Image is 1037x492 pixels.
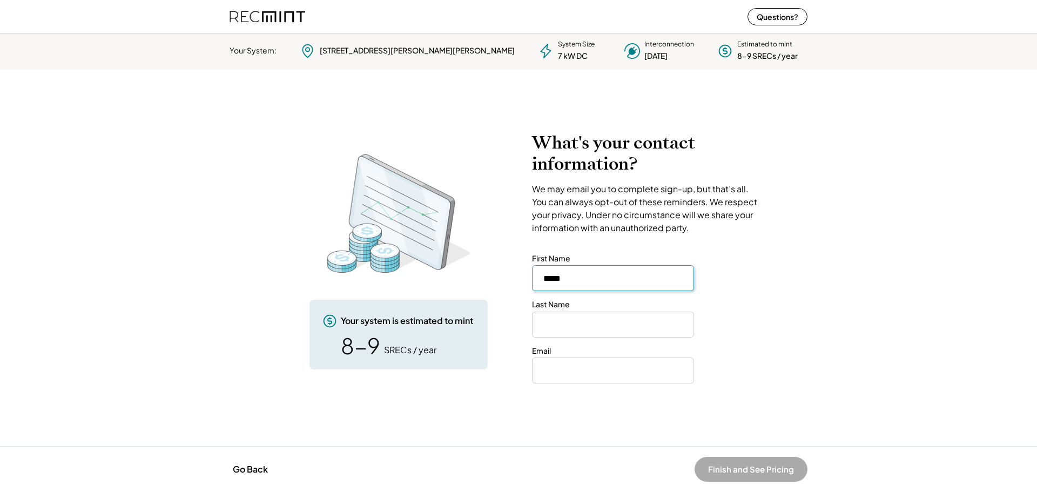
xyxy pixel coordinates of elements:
[644,40,694,49] div: Interconnection
[737,40,792,49] div: Estimated to mint
[644,51,668,62] div: [DATE]
[532,253,570,264] div: First Name
[312,149,485,278] img: RecMintArtboard%203%20copy%204.png
[748,8,807,25] button: Questions?
[230,457,271,481] button: Go Back
[320,45,515,56] div: [STREET_ADDRESS][PERSON_NAME][PERSON_NAME]
[532,299,570,310] div: Last Name
[558,51,588,62] div: 7 kW DC
[230,2,305,31] img: recmint-logotype%403x%20%281%29.jpeg
[532,132,762,174] h2: What's your contact information?
[532,183,762,234] div: We may email you to complete sign-up, but that’s all. You can always opt-out of these reminders. ...
[532,346,551,356] div: Email
[384,344,436,356] div: SRECs / year
[230,45,277,56] div: Your System:
[341,315,473,327] div: Your system is estimated to mint
[558,40,595,49] div: System Size
[737,51,798,62] div: 8-9 SRECs / year
[695,457,807,482] button: Finish and See Pricing
[341,335,380,356] div: 8-9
